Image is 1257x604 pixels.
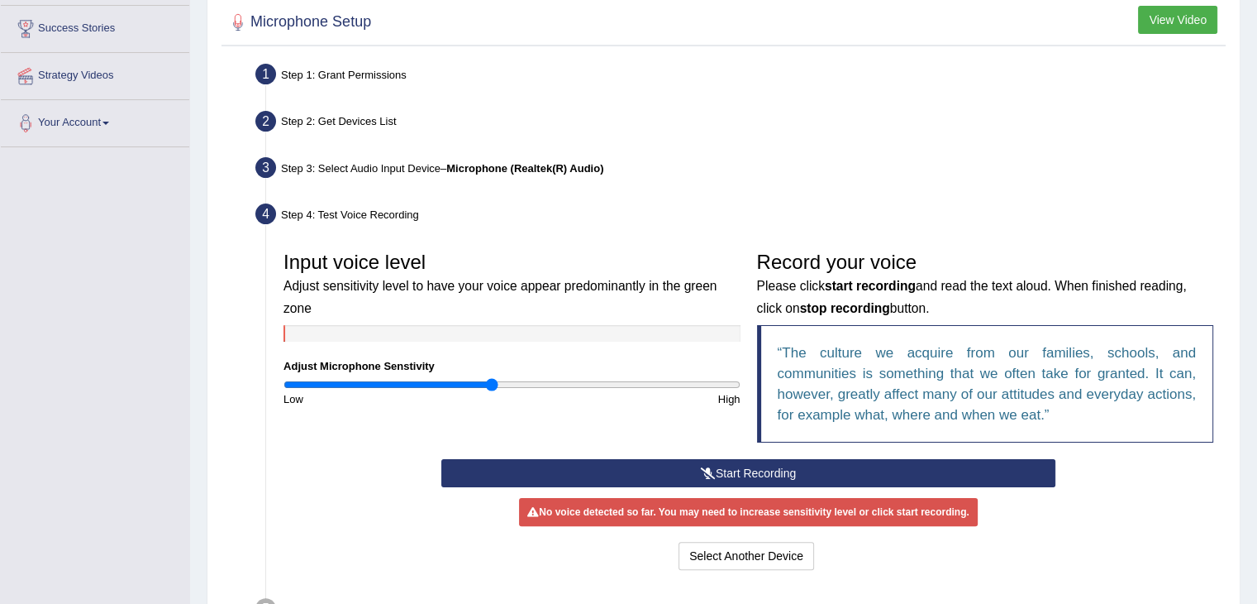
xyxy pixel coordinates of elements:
[519,498,977,526] div: No voice detected so far. You may need to increase sensitivity level or click start recording.
[283,252,740,317] h3: Input voice level
[275,391,512,407] div: Low
[1,100,189,141] a: Your Account
[678,542,814,570] button: Select Another Device
[248,59,1232,95] div: Step 1: Grant Permissions
[248,106,1232,142] div: Step 2: Get Devices List
[283,279,717,314] small: Adjust sensitivity level to have your voice appear predominantly in the green zone
[1,53,189,94] a: Strategy Videos
[446,162,603,175] b: Microphone (Realtek(R) Audio)
[440,162,603,175] span: –
[512,391,748,407] div: High
[757,252,1214,317] h3: Record your voice
[825,279,916,293] b: start recording
[248,199,1232,235] div: Step 4: Test Voice Recording
[283,358,435,374] label: Adjust Microphone Senstivity
[248,152,1232,189] div: Step 3: Select Audio Input Device
[778,345,1197,423] q: The culture we acquire from our families, schools, and communities is something that we often tak...
[757,279,1187,314] small: Please click and read the text aloud. When finished reading, click on button.
[800,301,890,315] b: stop recording
[226,10,371,35] h2: Microphone Setup
[441,459,1055,487] button: Start Recording
[1,6,189,47] a: Success Stories
[1138,6,1217,34] button: View Video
